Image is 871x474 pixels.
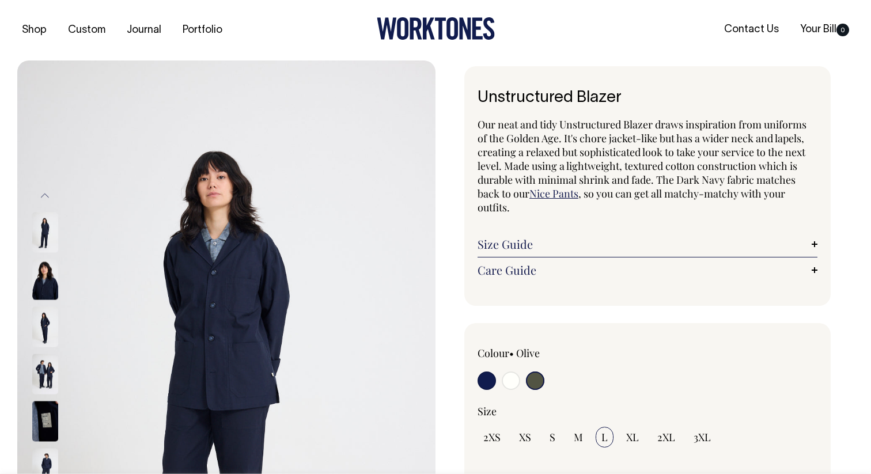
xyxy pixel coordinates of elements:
[178,21,227,40] a: Portfolio
[509,346,514,360] span: •
[32,401,58,441] img: dark-navy
[17,21,51,40] a: Shop
[719,20,783,39] a: Contact Us
[513,427,537,448] input: XS
[478,404,817,418] div: Size
[32,354,58,394] img: dark-navy
[519,430,531,444] span: XS
[626,430,639,444] span: XL
[652,427,681,448] input: 2XL
[32,306,58,347] img: dark-navy
[32,212,58,252] img: dark-navy
[63,21,110,40] a: Custom
[836,24,849,36] span: 0
[620,427,645,448] input: XL
[122,21,166,40] a: Journal
[657,430,675,444] span: 2XL
[478,89,817,107] h1: Unstructured Blazer
[574,430,583,444] span: M
[478,237,817,251] a: Size Guide
[529,187,578,200] a: Nice Pants
[568,427,589,448] input: M
[478,346,614,360] div: Colour
[796,20,854,39] a: Your Bill0
[516,346,540,360] label: Olive
[478,263,817,277] a: Care Guide
[550,430,555,444] span: S
[32,259,58,299] img: dark-navy
[694,430,711,444] span: 3XL
[601,430,608,444] span: L
[483,430,501,444] span: 2XS
[478,427,506,448] input: 2XS
[478,117,806,200] span: Our neat and tidy Unstructured Blazer draws inspiration from uniforms of the Golden Age. It's cho...
[688,427,717,448] input: 3XL
[36,183,54,209] button: Previous
[596,427,614,448] input: L
[544,427,561,448] input: S
[478,187,785,214] span: , so you can get all matchy-matchy with your outfits.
